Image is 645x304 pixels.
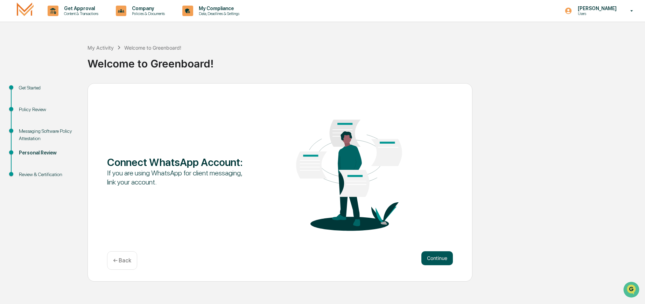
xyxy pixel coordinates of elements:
div: My Activity [87,45,114,51]
div: Get Started [19,84,76,92]
div: 🗄️ [51,89,56,94]
iframe: Open customer support [623,281,642,300]
p: Content & Transactions [58,11,102,16]
p: ← Back [113,257,131,264]
p: Policies & Documents [126,11,168,16]
p: Data, Deadlines & Settings [193,11,243,16]
button: Continue [421,251,453,265]
div: 🖐️ [7,89,13,94]
p: Company [126,6,168,11]
div: Messaging Software Policy Attestation [19,128,76,142]
button: Start new chat [119,56,127,64]
span: Preclearance [14,88,45,95]
p: How can we help? [7,15,127,26]
div: 🔎 [7,102,13,108]
p: My Compliance [193,6,243,11]
span: Attestations [58,88,87,95]
div: If you are using WhatsApp for client messaging, link your account. [107,168,245,187]
p: Users [572,11,620,16]
div: Review & Certification [19,171,76,178]
span: Data Lookup [14,101,44,108]
div: Welcome to Greenboard! [124,45,181,51]
a: 🔎Data Lookup [4,99,47,111]
img: Connect WhatsApp Account [280,99,418,243]
div: Connect WhatsApp Account : [107,156,245,168]
a: Powered byPylon [49,118,85,124]
p: [PERSON_NAME] [572,6,620,11]
img: logo [17,2,34,19]
p: Get Approval [58,6,102,11]
span: Pylon [70,118,85,124]
div: Policy Review [19,106,76,113]
img: 1746055101610-c473b297-6a78-478c-a979-82029cc54cd1 [7,53,20,66]
div: We're available if you need us! [24,60,89,66]
div: Personal Review [19,149,76,157]
div: Welcome to Greenboard! [87,52,642,70]
a: 🗄️Attestations [48,85,90,98]
div: Start new chat [24,53,115,60]
a: 🖐️Preclearance [4,85,48,98]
